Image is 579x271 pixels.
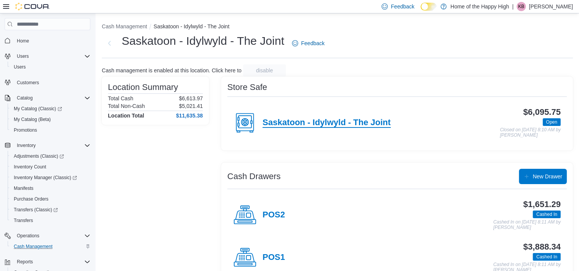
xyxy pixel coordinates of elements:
[391,3,414,10] span: Feedback
[8,62,93,72] button: Users
[14,106,62,112] span: My Catalog (Classic)
[8,204,93,215] a: Transfers (Classic)
[536,253,557,260] span: Cashed In
[11,126,90,135] span: Promotions
[14,217,33,224] span: Transfers
[8,125,93,135] button: Promotions
[11,104,90,113] span: My Catalog (Classic)
[536,211,557,218] span: Cashed In
[11,62,29,72] a: Users
[543,118,561,126] span: Open
[11,242,55,251] a: Cash Management
[14,257,36,266] button: Reports
[17,95,33,101] span: Catalog
[11,152,67,161] a: Adjustments (Classic)
[14,64,26,70] span: Users
[179,95,203,101] p: $6,613.97
[546,119,557,126] span: Open
[518,2,524,11] span: KB
[14,231,42,240] button: Operations
[102,23,573,32] nav: An example of EuiBreadcrumbs
[2,77,93,88] button: Customers
[108,113,144,119] h4: Location Total
[14,207,58,213] span: Transfers (Classic)
[11,162,90,171] span: Inventory Count
[11,205,90,214] span: Transfers (Classic)
[227,172,281,181] h3: Cash Drawers
[14,36,90,45] span: Home
[2,256,93,267] button: Reports
[11,216,90,225] span: Transfers
[523,200,561,209] h3: $1,651.29
[8,151,93,162] a: Adjustments (Classic)
[11,184,90,193] span: Manifests
[243,64,286,77] button: disable
[517,2,526,11] div: Karlen Boucher
[2,230,93,241] button: Operations
[17,233,39,239] span: Operations
[11,173,80,182] a: Inventory Manager (Classic)
[11,104,65,113] a: My Catalog (Classic)
[11,194,90,204] span: Purchase Orders
[8,194,93,204] button: Purchase Orders
[523,242,561,251] h3: $3,888.34
[15,3,50,10] img: Cova
[11,115,90,124] span: My Catalog (Beta)
[11,162,49,171] a: Inventory Count
[14,78,42,87] a: Customers
[421,3,437,11] input: Dark Mode
[14,231,90,240] span: Operations
[512,2,514,11] p: |
[17,53,29,59] span: Users
[14,78,90,87] span: Customers
[263,253,285,263] h4: POS1
[179,103,203,109] p: $5,021.41
[533,211,561,218] span: Cashed In
[529,2,573,11] p: [PERSON_NAME]
[14,153,64,159] span: Adjustments (Classic)
[14,164,46,170] span: Inventory Count
[523,108,561,117] h3: $6,095.75
[289,36,328,51] a: Feedback
[8,172,93,183] a: Inventory Manager (Classic)
[8,103,93,114] a: My Catalog (Classic)
[533,173,562,180] span: New Drawer
[2,51,93,62] button: Users
[500,127,561,138] p: Closed on [DATE] 8:10 AM by [PERSON_NAME]
[14,93,36,103] button: Catalog
[14,116,51,122] span: My Catalog (Beta)
[102,67,241,73] p: Cash management is enabled at this location. Click here to
[533,253,561,261] span: Cashed In
[14,52,32,61] button: Users
[14,175,77,181] span: Inventory Manager (Classic)
[11,152,90,161] span: Adjustments (Classic)
[8,114,93,125] button: My Catalog (Beta)
[102,36,117,51] button: Next
[153,23,229,29] button: Saskatoon - Idylwyld - The Joint
[227,83,267,92] h3: Store Safe
[8,162,93,172] button: Inventory Count
[450,2,509,11] p: Home of the Happy High
[108,83,178,92] h3: Location Summary
[14,185,33,191] span: Manifests
[301,39,325,47] span: Feedback
[11,115,54,124] a: My Catalog (Beta)
[2,140,93,151] button: Inventory
[263,118,391,128] h4: Saskatoon - Idylwyld - The Joint
[176,113,203,119] h4: $11,635.38
[122,33,284,49] h1: Saskatoon - Idylwyld - The Joint
[11,216,36,225] a: Transfers
[263,210,285,220] h4: POS2
[11,184,36,193] a: Manifests
[2,35,93,46] button: Home
[493,220,561,230] p: Cashed In on [DATE] 8:11 AM by [PERSON_NAME]
[8,241,93,252] button: Cash Management
[14,127,37,133] span: Promotions
[14,141,39,150] button: Inventory
[11,205,61,214] a: Transfers (Classic)
[17,80,39,86] span: Customers
[108,103,145,109] h6: Total Non-Cash
[14,93,90,103] span: Catalog
[17,38,29,44] span: Home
